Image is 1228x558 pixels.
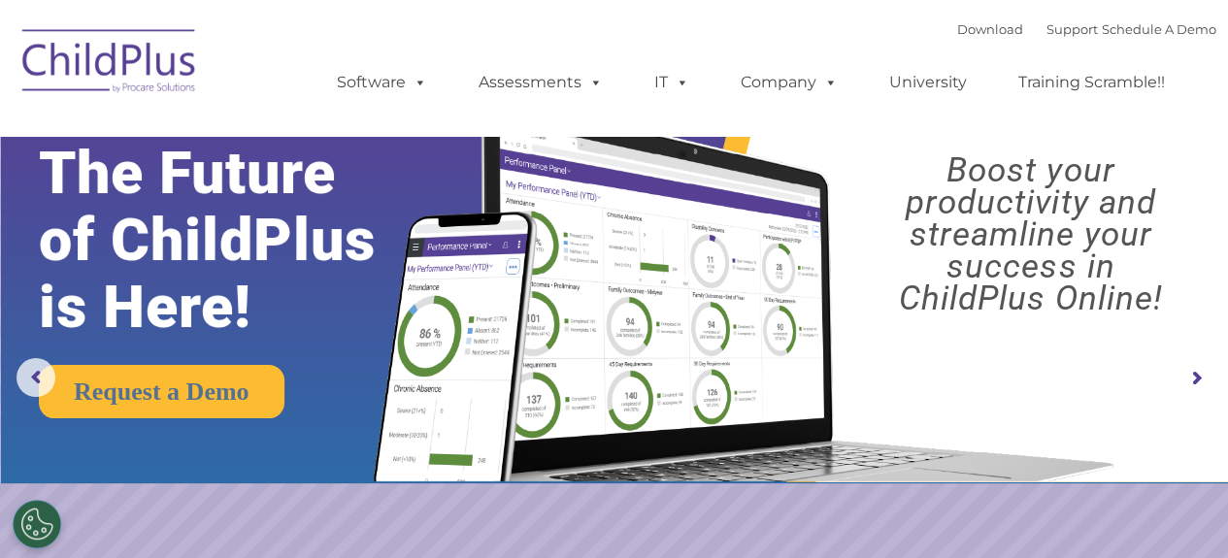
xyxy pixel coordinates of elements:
a: Assessments [459,63,622,102]
a: Software [317,63,447,102]
rs-layer: The Future of ChildPlus is Here! [39,140,431,341]
a: Download [957,21,1023,37]
a: Schedule A Demo [1102,21,1216,37]
a: Training Scramble!! [999,63,1184,102]
rs-layer: Boost your productivity and streamline your success in ChildPlus Online! [848,154,1212,314]
button: Cookies Settings [13,500,61,548]
a: Support [1046,21,1098,37]
span: Phone number [270,208,352,222]
img: ChildPlus by Procare Solutions [13,16,207,113]
a: Request a Demo [39,365,284,418]
span: Last name [270,128,329,143]
a: University [870,63,986,102]
font: | [957,21,1216,37]
a: Company [721,63,857,102]
a: IT [635,63,709,102]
